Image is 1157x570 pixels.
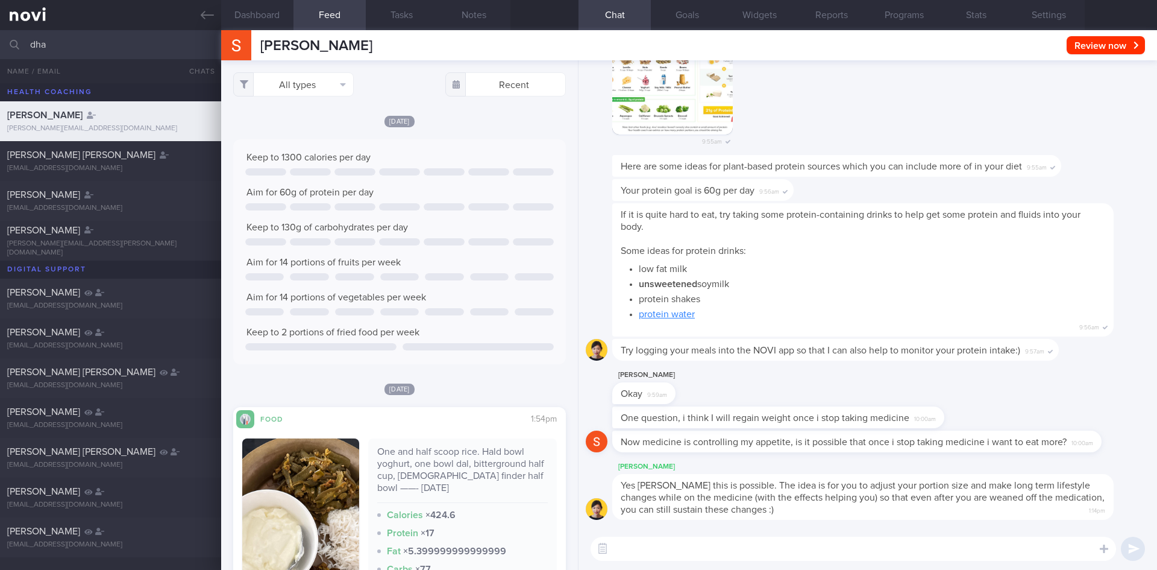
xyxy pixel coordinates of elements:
div: [EMAIL_ADDRESS][DOMAIN_NAME] [7,421,214,430]
div: [PERSON_NAME][EMAIL_ADDRESS][DOMAIN_NAME] [7,124,214,133]
span: [PERSON_NAME] [7,190,80,200]
span: 10:00am [1071,436,1093,448]
button: Chats [173,59,221,83]
span: If it is quite hard to eat, try taking some protein-containing drinks to help get some protein an... [621,210,1080,232]
strong: × 5.399999999999999 [403,546,506,556]
span: 9:57am [1025,344,1044,356]
span: 1:14pm [1089,504,1105,515]
div: Food [254,413,303,423]
span: 9:59am [647,388,667,399]
span: 9:56am [1079,320,1099,332]
span: [PERSON_NAME] [7,226,80,235]
span: Keep to 130g of carbohydrates per day [246,223,408,232]
span: 1:54pm [531,415,557,423]
strong: unsweetened [639,279,697,289]
span: Keep to 1300 calories per day [246,153,371,162]
li: low fat milk [639,260,1105,275]
strong: × 17 [421,528,434,538]
span: Keep to 2 portions of fried food per week [246,328,419,337]
div: [EMAIL_ADDRESS][DOMAIN_NAME] [7,341,214,350]
strong: Protein [387,528,418,538]
span: Here are some ideas for plant-based protein sources which you can include more of in your diet [621,162,1022,171]
span: 9:55am [702,135,722,146]
span: [PERSON_NAME] [7,487,80,496]
span: Aim for 14 portions of fruits per week [246,258,401,267]
div: [PERSON_NAME][EMAIL_ADDRESS][PERSON_NAME][DOMAIN_NAME] [7,239,214,258]
span: [PERSON_NAME] [PERSON_NAME] [7,150,155,160]
span: Yes [PERSON_NAME] this is possible. The idea is for you to adjust your portion size and make long... [621,481,1105,515]
span: [PERSON_NAME] [260,39,372,53]
span: [PERSON_NAME] [7,288,80,297]
span: 10:00am [914,412,936,423]
span: [PERSON_NAME] [PERSON_NAME] [7,447,155,457]
span: 9:56am [759,185,779,196]
div: [PERSON_NAME] [612,460,1150,474]
strong: Fat [387,546,401,556]
div: [EMAIL_ADDRESS][DOMAIN_NAME] [7,501,214,510]
span: Your protein goal is 60g per day [621,186,754,195]
div: [EMAIL_ADDRESS][DOMAIN_NAME] [7,164,214,173]
span: [PERSON_NAME] [7,527,80,536]
span: 9:55am [1027,160,1047,172]
span: Aim for 14 portions of vegetables per week [246,293,426,302]
li: protein shakes [639,290,1105,305]
img: Photo by Charlotte Tan [612,14,733,135]
span: Now medicine is controlling my appetite, is it possible that once i stop taking medicine i want t... [621,437,1067,447]
div: [EMAIL_ADDRESS][DOMAIN_NAME] [7,302,214,311]
span: One question, i think I will regain weight once i stop taking medicine [621,413,909,423]
div: [PERSON_NAME] [612,368,712,382]
span: Okay [621,389,642,399]
span: [PERSON_NAME] [7,328,80,337]
span: Aim for 60g of protein per day [246,188,374,197]
strong: × 424.6 [425,510,456,520]
div: [EMAIL_ADDRESS][DOMAIN_NAME] [7,204,214,213]
div: One and half scoop rice. Hald bowl yoghurt, one bowl dal, bitterground half cup, [DEMOGRAPHIC_DAT... [377,446,548,503]
a: protein water [639,309,695,319]
strong: Calories [387,510,423,520]
span: [PERSON_NAME] [7,407,80,417]
span: [PERSON_NAME] [7,110,83,120]
button: Review now [1067,36,1145,54]
span: [DATE] [384,116,415,127]
div: [EMAIL_ADDRESS][DOMAIN_NAME] [7,461,214,470]
button: All types [233,72,354,97]
span: [DATE] [384,384,415,395]
span: Try logging your meals into the NOVI app so that I can also help to monitor your protein intake:) [621,346,1020,355]
div: [EMAIL_ADDRESS][DOMAIN_NAME] [7,540,214,549]
li: soymilk [639,275,1105,290]
span: Some ideas for protein drinks: [621,246,746,256]
div: [EMAIL_ADDRESS][DOMAIN_NAME] [7,381,214,390]
span: [PERSON_NAME] [PERSON_NAME] [7,367,155,377]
